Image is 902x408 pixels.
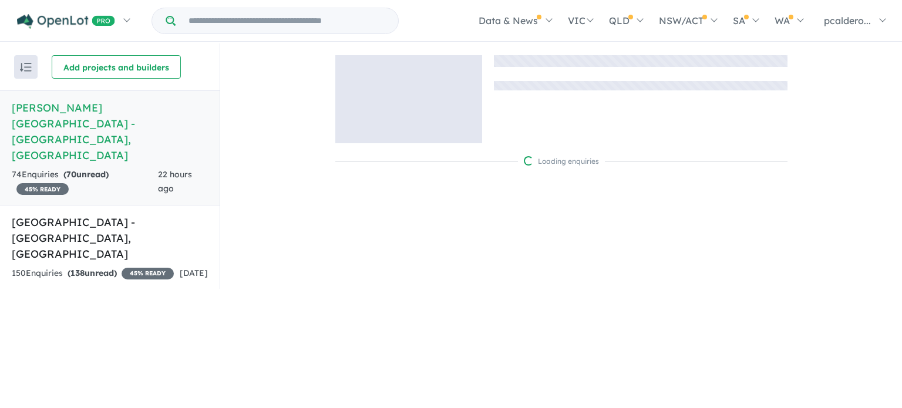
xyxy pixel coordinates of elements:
[12,168,158,196] div: 74 Enquir ies
[180,268,208,278] span: [DATE]
[52,55,181,79] button: Add projects and builders
[158,169,192,194] span: 22 hours ago
[63,169,109,180] strong: ( unread)
[68,268,117,278] strong: ( unread)
[16,183,69,195] span: 45 % READY
[12,214,208,262] h5: [GEOGRAPHIC_DATA] - [GEOGRAPHIC_DATA] , [GEOGRAPHIC_DATA]
[12,267,174,281] div: 150 Enquir ies
[122,268,174,279] span: 45 % READY
[66,169,76,180] span: 70
[12,100,208,163] h5: [PERSON_NAME][GEOGRAPHIC_DATA] - [GEOGRAPHIC_DATA] , [GEOGRAPHIC_DATA]
[17,14,115,29] img: Openlot PRO Logo White
[20,63,32,72] img: sort.svg
[70,268,85,278] span: 138
[824,15,871,26] span: pcaldero...
[524,156,599,167] div: Loading enquiries
[178,8,396,33] input: Try estate name, suburb, builder or developer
